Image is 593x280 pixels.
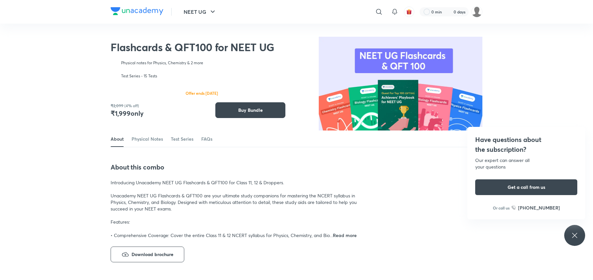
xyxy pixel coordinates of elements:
span: Download brochure [132,250,173,258]
button: Get a call from us [475,179,577,195]
img: download [121,250,129,258]
a: About [111,131,124,147]
span: Read more [333,232,357,238]
p: Physical notes for Physics, Chemistry & 2 more [121,60,203,66]
button: NEET UG [180,5,221,18]
div: ₹ 1,999 only [111,109,144,118]
div: Our expert can answer all your questions [475,157,577,170]
button: Buy Bundle [215,102,285,118]
img: avatar [406,9,412,15]
img: valueProp-icon [111,72,118,80]
img: offer background [111,88,285,98]
img: Company Logo [111,7,163,15]
h4: About this combo [111,163,357,171]
p: Test Series - 15 Tests [121,73,157,79]
a: [PHONE_NUMBER] [512,204,560,211]
a: FAQs [201,131,212,147]
button: avatar [404,7,414,17]
img: valueProp-icon [111,59,118,67]
h2: Flashcards & QFT100 for NEET UG [111,41,278,54]
div: Offer ends [DATE] [186,90,218,96]
img: shilakha [471,6,482,17]
button: downloadDownload brochure [111,247,184,262]
a: Test Series [171,131,193,147]
img: streak [446,9,452,15]
img: offer [178,90,184,96]
p: (4% off) [111,103,139,108]
span: ₹ 2,099 [111,103,123,108]
a: Physical Notes [132,131,163,147]
h4: Have questions about the subscription? [475,135,577,154]
img: yH5BAEAAAAALAAAAAABAAEAAAIBRAA7 [544,135,585,170]
a: Company Logo [111,7,163,17]
span: Buy Bundle [238,107,263,113]
p: Or call us [493,205,510,211]
h6: [PHONE_NUMBER] [518,204,560,211]
span: Introducing Unacademy NEET UG Flashcards & QFT100 for Class 11, 12 & Droppers. Unacademy NEET UG ... [111,179,357,238]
